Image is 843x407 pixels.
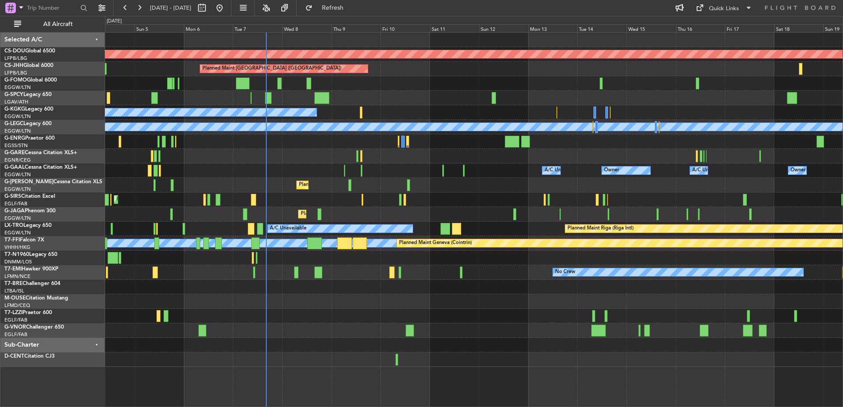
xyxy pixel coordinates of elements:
[4,194,21,199] span: G-SIRS
[4,92,52,97] a: G-SPCYLegacy 650
[4,107,53,112] a: G-KGKGLegacy 600
[4,165,77,170] a: G-GAALCessna Citation XLS+
[380,24,430,32] div: Fri 10
[4,296,68,301] a: M-OUSECitation Mustang
[4,310,22,315] span: T7-LZZI
[4,113,31,120] a: EGGW/LTN
[23,21,93,27] span: All Aircraft
[4,84,31,91] a: EGGW/LTN
[545,164,581,177] div: A/C Unavailable
[27,1,78,15] input: Trip Number
[4,266,58,272] a: T7-EMIHawker 900XP
[399,237,472,250] div: Planned Maint Geneva (Cointrin)
[4,237,20,243] span: T7-FFI
[4,259,32,265] a: DNMM/LOS
[709,4,739,13] div: Quick Links
[4,317,27,323] a: EGLF/FAB
[4,237,44,243] a: T7-FFIFalcon 7X
[4,223,52,228] a: LX-TROLegacy 650
[4,63,53,68] a: CS-JHHGlobal 6000
[4,186,31,192] a: EGGW/LTN
[4,281,22,286] span: T7-BRE
[314,5,351,11] span: Refresh
[692,164,729,177] div: A/C Unavailable
[567,222,634,235] div: Planned Maint Riga (Riga Intl)
[4,325,64,330] a: G-VNORChallenger 650
[4,157,31,163] a: EGNR/CEG
[4,142,28,149] a: EGSS/STN
[4,78,57,83] a: G-FOMOGlobal 6000
[4,252,57,257] a: T7-N1960Legacy 650
[627,24,676,32] div: Wed 15
[4,354,24,359] span: D-CENT
[4,55,27,62] a: LFPB/LBG
[604,164,619,177] div: Owner
[4,310,52,315] a: T7-LZZIPraetor 600
[4,107,25,112] span: G-KGKG
[4,121,23,126] span: G-LEGC
[134,24,184,32] div: Sun 5
[4,70,27,76] a: LFPB/LBG
[4,244,30,251] a: VHHH/HKG
[430,24,479,32] div: Sat 11
[301,207,440,221] div: Planned Maint [GEOGRAPHIC_DATA] ([GEOGRAPHIC_DATA])
[4,171,31,178] a: EGGW/LTN
[577,24,627,32] div: Tue 14
[4,302,30,309] a: LFMD/CEQ
[676,24,725,32] div: Thu 16
[4,252,29,257] span: T7-N1960
[107,18,122,25] div: [DATE]
[184,24,233,32] div: Mon 6
[4,48,55,54] a: CS-DOUGlobal 6500
[4,331,27,338] a: EGLF/FAB
[299,178,438,192] div: Planned Maint [GEOGRAPHIC_DATA] ([GEOGRAPHIC_DATA])
[4,78,27,83] span: G-FOMO
[4,150,25,155] span: G-GARE
[4,215,31,222] a: EGGW/LTN
[791,164,806,177] div: Owner
[479,24,528,32] div: Sun 12
[202,62,341,75] div: Planned Maint [GEOGRAPHIC_DATA] ([GEOGRAPHIC_DATA])
[555,266,575,279] div: No Crew
[774,24,824,32] div: Sat 18
[10,17,96,31] button: All Aircraft
[301,1,354,15] button: Refresh
[691,1,757,15] button: Quick Links
[4,266,22,272] span: T7-EMI
[332,24,381,32] div: Thu 9
[4,229,31,236] a: EGGW/LTN
[150,4,191,12] span: [DATE] - [DATE]
[4,99,28,105] a: LGAV/ATH
[86,24,135,32] div: Sat 4
[4,92,23,97] span: G-SPCY
[4,208,56,214] a: G-JAGAPhenom 300
[116,193,255,206] div: Planned Maint [GEOGRAPHIC_DATA] ([GEOGRAPHIC_DATA])
[4,121,52,126] a: G-LEGCLegacy 600
[725,24,774,32] div: Fri 17
[282,24,332,32] div: Wed 8
[4,63,23,68] span: CS-JHH
[4,136,25,141] span: G-ENRG
[4,208,25,214] span: G-JAGA
[4,281,60,286] a: T7-BREChallenger 604
[4,288,24,294] a: LTBA/ISL
[4,325,26,330] span: G-VNOR
[4,223,23,228] span: LX-TRO
[270,222,306,235] div: A/C Unavailable
[4,179,53,185] span: G-[PERSON_NAME]
[4,200,27,207] a: EGLF/FAB
[4,179,102,185] a: G-[PERSON_NAME]Cessna Citation XLS
[4,136,55,141] a: G-ENRGPraetor 600
[4,128,31,134] a: EGGW/LTN
[528,24,578,32] div: Mon 13
[4,354,55,359] a: D-CENTCitation CJ3
[4,194,55,199] a: G-SIRSCitation Excel
[4,165,25,170] span: G-GAAL
[233,24,282,32] div: Tue 7
[4,296,26,301] span: M-OUSE
[4,150,77,155] a: G-GARECessna Citation XLS+
[4,273,30,280] a: LFMN/NCE
[4,48,25,54] span: CS-DOU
